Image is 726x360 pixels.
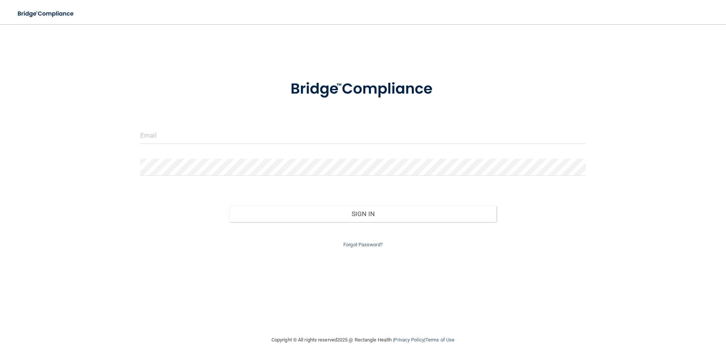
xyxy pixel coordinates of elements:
[230,205,497,222] button: Sign In
[275,70,451,109] img: bridge_compliance_login_screen.278c3ca4.svg
[140,127,586,144] input: Email
[425,337,455,343] a: Terms of Use
[225,328,501,352] div: Copyright © All rights reserved 2025 @ Rectangle Health | |
[11,6,81,22] img: bridge_compliance_login_screen.278c3ca4.svg
[394,337,424,343] a: Privacy Policy
[343,242,383,247] a: Forgot Password?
